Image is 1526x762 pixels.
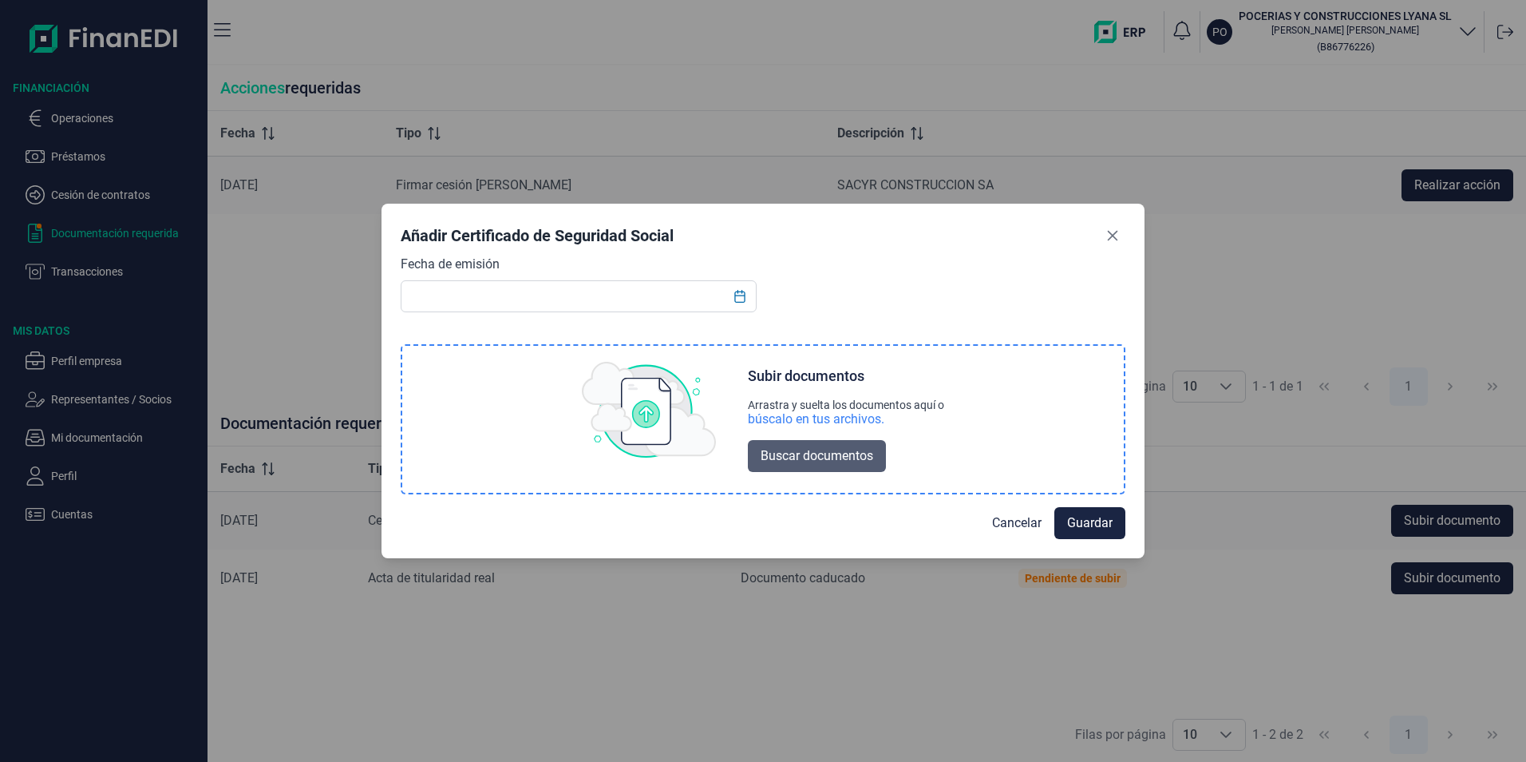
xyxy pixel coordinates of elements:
button: Guardar [1054,507,1125,539]
div: búscalo en tus archivos. [748,411,884,427]
div: Subir documentos [748,367,864,386]
button: Buscar documentos [748,440,886,472]
label: Fecha de emisión [401,255,500,274]
button: Close [1100,223,1125,248]
div: Arrastra y suelta los documentos aquí o [748,399,944,411]
button: Choose Date [725,282,755,311]
span: Buscar documentos [761,446,873,466]
div: Añadir Certificado de Seguridad Social [401,224,674,247]
span: Guardar [1067,514,1113,533]
span: Cancelar [992,514,1042,533]
img: upload img [582,362,716,458]
div: búscalo en tus archivos. [748,411,944,427]
button: Cancelar [979,507,1054,539]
